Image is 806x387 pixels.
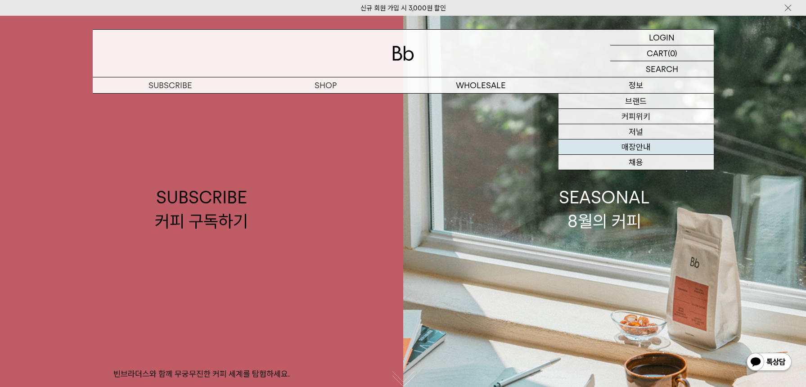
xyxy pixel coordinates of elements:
div: SEASONAL 8월의 커피 [559,185,650,233]
a: SHOP [248,77,403,93]
img: 카카오톡 채널 1:1 채팅 버튼 [746,352,792,373]
img: 로고 [392,46,414,61]
div: SUBSCRIBE 커피 구독하기 [155,185,248,233]
a: 커피위키 [558,109,714,124]
p: CART [647,45,668,61]
p: 정보 [558,77,714,93]
a: SUBSCRIBE [93,77,248,93]
a: 채용 [558,155,714,170]
a: 매장안내 [558,139,714,155]
p: (0) [668,45,677,61]
p: LOGIN [649,30,675,45]
p: SEARCH [646,61,678,77]
a: 브랜드 [558,94,714,109]
p: WHOLESALE [403,77,558,93]
a: 저널 [558,124,714,139]
a: CART (0) [610,45,714,61]
a: 신규 회원 가입 시 3,000원 할인 [360,4,446,12]
a: LOGIN [610,30,714,45]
